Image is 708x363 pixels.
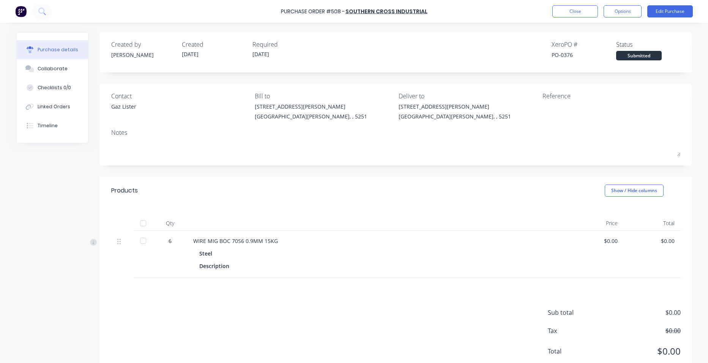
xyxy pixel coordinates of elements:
div: Total [624,216,681,231]
div: [STREET_ADDRESS][PERSON_NAME] [255,103,367,110]
button: Collaborate [17,59,88,78]
div: Required [252,40,317,49]
div: Created by [111,40,176,49]
button: Edit Purchase [647,5,693,17]
div: Description [199,260,235,271]
div: $0.00 [573,237,618,245]
img: Factory [15,6,27,17]
span: $0.00 [605,326,681,335]
div: Linked Orders [38,103,70,110]
div: Notes [111,128,681,137]
span: $0.00 [605,344,681,358]
div: Products [111,186,138,195]
span: $0.00 [605,308,681,317]
span: Sub total [548,308,605,317]
div: Deliver to [399,92,537,101]
div: Xero PO # [552,40,616,49]
div: PO-0376 [552,51,616,59]
button: Purchase details [17,40,88,59]
div: [GEOGRAPHIC_DATA][PERSON_NAME], , 5251 [255,112,367,120]
span: Tax [548,326,605,335]
div: WIRE MIG BOC 70S6 0.9MM 15KG [193,237,561,245]
div: Contact [111,92,249,101]
a: Southern Cross Industrial [345,8,427,15]
button: Timeline [17,116,88,135]
button: Options [604,5,642,17]
span: Total [548,347,605,356]
div: Status [616,40,681,49]
div: Gaz Lister [111,103,136,110]
div: 6 [159,237,181,245]
div: Checklists 0/0 [38,84,71,91]
div: [STREET_ADDRESS][PERSON_NAME] [399,103,511,110]
button: Checklists 0/0 [17,78,88,97]
div: Purchase details [38,46,78,53]
div: Bill to [255,92,393,101]
div: $0.00 [630,237,675,245]
div: Price [567,216,624,231]
button: Close [552,5,598,17]
div: Reference [542,92,681,101]
button: Show / Hide columns [605,185,664,197]
div: Submitted [616,51,662,60]
div: Qty [153,216,187,231]
div: Collaborate [38,65,68,72]
div: Steel [199,248,215,259]
button: Linked Orders [17,97,88,116]
div: [PERSON_NAME] [111,51,176,59]
div: [GEOGRAPHIC_DATA][PERSON_NAME], , 5251 [399,112,511,120]
div: Purchase Order #508 - [281,8,345,16]
div: Created [182,40,246,49]
div: Timeline [38,122,58,129]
